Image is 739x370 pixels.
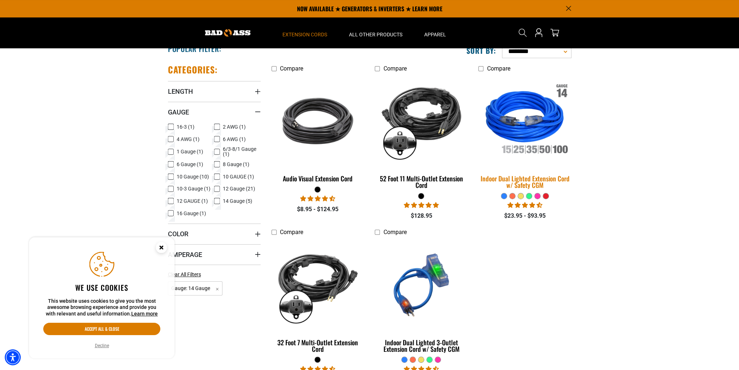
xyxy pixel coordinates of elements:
div: $8.95 - $124.95 [272,205,364,214]
span: Length [168,87,193,96]
span: All Other Products [349,31,402,38]
a: Indoor Dual Lighted Extension Cord w/ Safety CGM Indoor Dual Lighted Extension Cord w/ Safety CGM [478,76,571,193]
a: blue Indoor Dual Lighted 3-Outlet Extension Cord w/ Safety CGM [375,240,467,357]
img: black [272,79,364,163]
span: Clear All Filters [168,272,201,277]
h2: Popular Filter: [168,44,221,53]
img: black [272,243,364,326]
span: Gauge: 14 Gauge [168,281,223,295]
span: 1 Gauge (1) [177,149,203,154]
span: 4 AWG (1) [177,137,200,142]
div: Indoor Dual Lighted 3-Outlet Extension Cord w/ Safety CGM [375,339,467,352]
summary: Extension Cords [272,17,338,48]
span: Color [168,230,188,238]
div: Accessibility Menu [5,349,21,365]
div: $23.95 - $93.95 [478,212,571,220]
span: Extension Cords [282,31,327,38]
a: black 32 Foot 7 Multi-Outlet Extension Cord [272,240,364,357]
span: 6 Gauge (1) [177,162,203,167]
summary: Amperage [168,244,261,265]
span: 4.73 stars [300,195,335,202]
p: This website uses cookies to give you the most awesome browsing experience and provide you with r... [43,298,160,317]
span: Compare [383,65,406,72]
div: 32 Foot 7 Multi-Outlet Extension Cord [272,339,364,352]
span: 16 Gauge (1) [177,211,206,216]
span: 16-3 (1) [177,124,194,129]
a: Gauge: 14 Gauge [168,285,223,291]
span: 10 Gauge (10) [177,174,209,179]
summary: Length [168,81,261,101]
span: Compare [280,65,303,72]
img: Indoor Dual Lighted Extension Cord w/ Safety CGM [474,75,576,168]
span: Compare [383,229,406,236]
span: 4.95 stars [404,202,439,209]
span: 10-3 Gauge (1) [177,186,210,191]
div: $128.95 [375,212,467,220]
summary: All Other Products [338,17,413,48]
span: Compare [487,65,510,72]
aside: Cookie Consent [29,237,174,359]
span: Gauge [168,108,189,116]
button: Accept all & close [43,323,160,335]
span: 6 AWG (1) [223,137,246,142]
a: cart [549,28,561,37]
span: 6/3-8/1 Gauge (1) [223,146,258,157]
a: Open this option [533,17,545,48]
span: Apparel [424,31,446,38]
span: Compare [280,229,303,236]
div: Audio Visual Extension Cord [272,175,364,182]
button: Close this option [148,237,174,260]
button: Decline [93,342,111,349]
img: blue [375,243,467,326]
span: 12 GAUGE (1) [177,198,208,204]
a: This website uses cookies to give you the most awesome browsing experience and provide you with r... [131,311,158,317]
span: 2 AWG (1) [223,124,246,129]
a: Clear All Filters [168,271,204,278]
span: 14 Gauge (5) [223,198,252,204]
img: Bad Ass Extension Cords [205,29,250,37]
summary: Search [517,27,529,39]
a: black Audio Visual Extension Cord [272,76,364,186]
summary: Color [168,224,261,244]
label: Sort by: [466,46,496,55]
div: 52 Foot 11 Multi-Outlet Extension Cord [375,175,467,188]
span: 10 GAUGE (1) [223,174,254,179]
span: 12 Gauge (21) [223,186,255,191]
summary: Apparel [413,17,457,48]
a: black 52 Foot 11 Multi-Outlet Extension Cord [375,76,467,193]
h2: Categories: [168,64,218,75]
span: 8 Gauge (1) [223,162,249,167]
summary: Gauge [168,102,261,122]
span: 4.40 stars [507,202,542,209]
div: Indoor Dual Lighted Extension Cord w/ Safety CGM [478,175,571,188]
h2: We use cookies [43,283,160,292]
span: Amperage [168,250,202,259]
img: black [375,79,467,163]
